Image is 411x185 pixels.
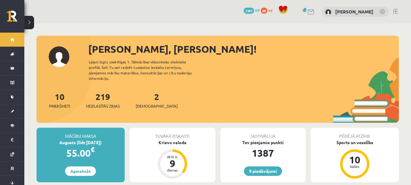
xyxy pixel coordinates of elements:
[130,139,215,146] div: Krievu valoda
[255,8,260,12] span: mP
[163,158,182,168] div: 9
[163,168,182,172] div: dienas
[136,91,178,109] a: 2[DEMOGRAPHIC_DATA]
[268,8,272,12] span: xp
[37,139,125,146] div: Augusts (līdz [DATE])
[311,139,399,180] a: Sports un veselība 10 balles
[335,9,373,15] a: [PERSON_NAME]
[88,42,399,56] div: [PERSON_NAME], [PERSON_NAME]!
[220,139,306,146] div: Tev pieejamie punkti
[136,103,178,109] span: [DEMOGRAPHIC_DATA]
[244,166,282,176] a: 9 piedāvājumi
[89,59,203,81] div: Laipni lūgts savā Rīgas 1. Tālmācības vidusskolas skolnieka profilā. Šeit Tu vari redzēt tuvojošo...
[244,8,254,14] span: 1387
[130,139,215,180] a: Krievu valoda Atlicis 9 dienas
[346,155,364,165] div: 10
[49,91,70,109] a: 10Priekšmeti
[130,128,215,139] div: Tuvākā ieskaite
[261,8,275,12] a: 68 xp
[244,8,260,12] a: 1387 mP
[311,139,399,146] div: Sports un veselība
[37,128,125,139] div: Mācību maksa
[86,91,120,109] a: 219Neizlasītās ziņas
[311,128,399,139] div: Pēdējā atzīme
[37,146,125,160] div: 55.00
[163,155,182,158] div: Atlicis
[86,103,120,109] span: Neizlasītās ziņas
[7,11,24,26] a: Rīgas 1. Tālmācības vidusskola
[325,9,331,15] img: Nikolajs Taraņenko
[65,166,96,176] a: Apmaksāt
[220,128,306,139] div: Motivācija
[346,165,364,168] div: balles
[91,145,95,154] span: €
[261,8,267,14] span: 68
[49,103,70,109] span: Priekšmeti
[220,146,306,160] div: 1387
